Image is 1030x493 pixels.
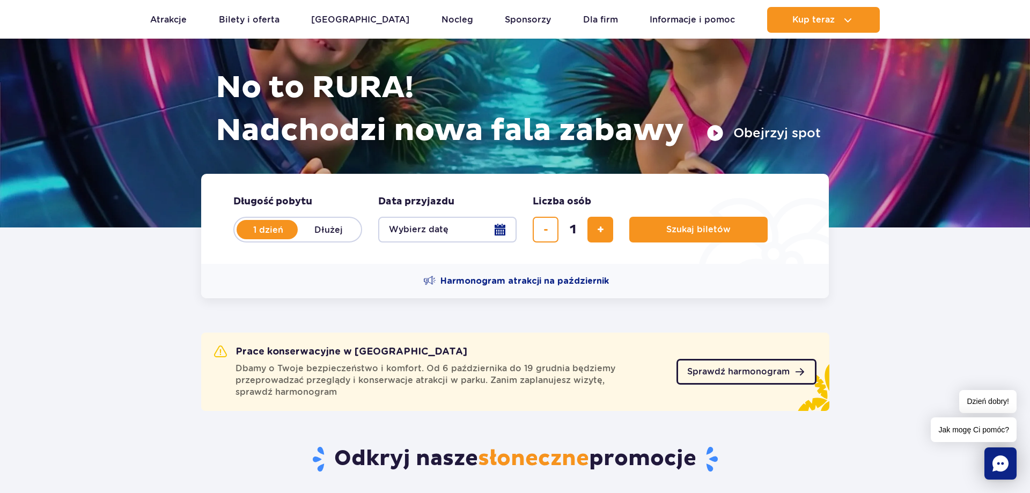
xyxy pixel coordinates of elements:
span: Szukaj biletów [666,225,731,234]
h1: No to RURA! Nadchodzi nowa fala zabawy [216,67,821,152]
span: Dzień dobry! [959,390,1017,413]
span: Harmonogram atrakcji na październik [440,275,609,287]
span: Sprawdź harmonogram [687,367,790,376]
a: Sponsorzy [505,7,551,33]
span: Kup teraz [792,15,835,25]
button: Szukaj biletów [629,217,768,242]
button: usuń bilet [533,217,558,242]
span: Dbamy o Twoje bezpieczeństwo i komfort. Od 6 października do 19 grudnia będziemy przeprowadzać pr... [236,363,664,398]
h2: Odkryj nasze promocje [201,445,829,473]
a: Harmonogram atrakcji na październik [423,275,609,288]
a: Atrakcje [150,7,187,33]
a: [GEOGRAPHIC_DATA] [311,7,409,33]
label: Dłużej [298,218,359,241]
label: 1 dzień [238,218,299,241]
a: Nocleg [442,7,473,33]
form: Planowanie wizyty w Park of Poland [201,174,829,264]
span: Długość pobytu [233,195,312,208]
button: Wybierz datę [378,217,517,242]
button: Kup teraz [767,7,880,33]
span: Data przyjazdu [378,195,454,208]
span: Liczba osób [533,195,591,208]
div: Chat [984,447,1017,480]
span: słoneczne [478,445,589,472]
input: liczba biletów [560,217,586,242]
a: Dla firm [583,7,618,33]
span: Jak mogę Ci pomóc? [931,417,1017,442]
a: Informacje i pomoc [650,7,735,33]
h2: Prace konserwacyjne w [GEOGRAPHIC_DATA] [214,345,467,358]
a: Sprawdź harmonogram [676,359,816,385]
a: Bilety i oferta [219,7,279,33]
button: dodaj bilet [587,217,613,242]
button: Obejrzyj spot [707,124,821,142]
